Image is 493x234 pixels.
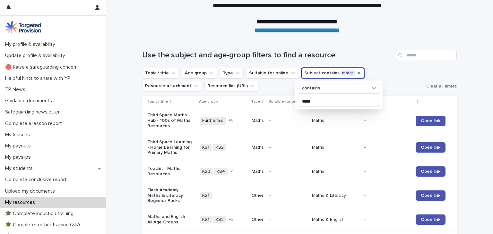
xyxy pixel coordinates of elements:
p: TP News [3,87,30,93]
p: Third Space Maths Hub - 100s of Maths Resources [147,113,193,129]
span: Open link [421,145,440,150]
p: My profile & availability [3,41,60,47]
span: KS1 [200,144,212,152]
p: Maths [252,169,264,174]
a: Open link [416,142,445,153]
h1: Use the subject and age-group filters to find a resource [142,51,393,60]
p: - [269,169,307,174]
p: - [269,145,307,150]
a: Open link [416,166,445,177]
span: Further Ed [200,117,226,125]
p: - [364,217,410,222]
tr: Third Space Maths Hub - 100s of Maths ResourcesFurther Ed+6Maths-Maths-Open link [142,107,457,134]
a: Open link [416,214,445,225]
p: Maths [252,145,264,150]
p: Other [252,193,264,198]
a: Open link [416,190,445,201]
p: Safeguarding newsletter [3,109,65,115]
p: - [269,118,307,123]
span: KS1 [200,192,212,200]
p: 🔴 Raise a safeguarding concern [3,64,83,70]
button: Clear all filters [424,81,457,91]
span: + 3 [229,218,233,221]
p: Update profile & availability [3,53,70,59]
tr: Flash Academy: Maths & Literacy Beginner PacksKS1Other-Maths & Literacy-Open link [142,182,457,209]
p: My lessons [3,132,35,138]
p: - [364,145,410,150]
p: Maths [312,118,358,123]
span: + 6 [229,119,233,122]
p: Suitable for online [269,98,303,105]
button: Age group [182,68,217,78]
p: - [269,193,307,198]
span: KS2 [213,144,226,152]
p: Teachit - Maths Resources [147,166,193,177]
p: Maths & Literacy [312,193,358,198]
span: Open link [421,169,440,174]
tr: Third Space Learning - Home Learning for Primary MathsKS1KS2Maths-Maths-Open link [142,134,457,161]
input: Search [396,50,457,60]
span: Open link [421,217,440,222]
span: + 1 [230,170,234,173]
p: Third Space Learning - Home Learning for Primary Maths [147,139,193,155]
span: Clear all filters [426,84,457,88]
button: Subject [301,68,364,78]
p: Complete conclusive report [3,177,72,183]
p: Topic / title [147,98,168,105]
p: Upload my documents [3,188,60,194]
p: Other [252,217,264,222]
p: Maths and English - All Age Groups [147,214,193,225]
p: Type [251,98,260,105]
p: 🎓 Complete induction training [3,211,79,217]
p: Maths & English [312,217,358,222]
p: Complete a lesson report [3,121,67,127]
p: Guidance documents [3,98,57,104]
span: KS2 [213,216,226,224]
img: M5nRWzHhSzIhMunXDL62 [5,21,41,34]
p: My resources [3,199,40,205]
p: Age group [199,98,218,105]
p: 🎓 Complete further training Q&A [3,222,86,228]
p: My payouts [3,143,36,149]
p: Maths [252,118,264,123]
tr: Teachit - Maths ResourcesKS3KS4+1Maths-Maths-Open link [142,161,457,182]
button: Resource link (URL) [204,81,258,91]
button: Type [220,68,244,78]
p: My students [3,165,38,171]
p: - [269,217,307,222]
p: - [364,169,410,174]
span: Open link [421,119,440,123]
p: - [364,193,410,198]
tr: Maths and English - All Age GroupsKS1KS2+3Other-Maths & English-Open link [142,209,457,230]
p: Helpful hints to share with YP [3,75,75,81]
span: KS4 [214,168,228,176]
p: contains [302,86,320,91]
p: Maths [312,169,358,174]
p: - [364,118,410,123]
button: Topic / title [142,68,179,78]
button: Suitable for online [246,68,299,78]
span: KS3 [200,168,213,176]
p: My payslips [3,154,36,160]
span: KS1 [200,216,212,224]
a: Open link [416,116,445,126]
p: Maths [312,145,358,150]
span: Open link [421,193,440,198]
button: Resource attachment [142,81,202,91]
p: Flash Academy: Maths & Literacy Beginner Packs [147,188,193,204]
